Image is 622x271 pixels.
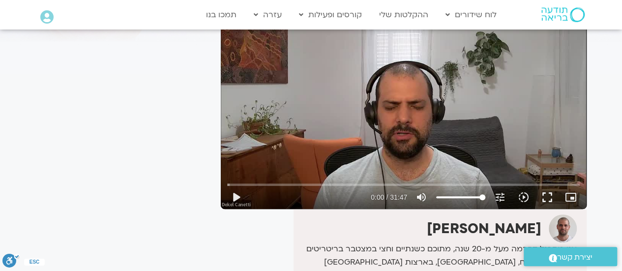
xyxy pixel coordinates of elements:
a: תמכו בנו [201,5,241,24]
a: לוח שידורים [441,5,502,24]
img: תודעה בריאה [541,7,585,22]
strong: [PERSON_NAME] [427,219,541,238]
a: ההקלטות שלי [374,5,433,24]
span: יצירת קשר [557,251,592,264]
a: יצירת קשר [524,247,617,266]
a: עזרה [249,5,287,24]
a: קורסים ופעילות [294,5,367,24]
img: דקל קנטי [549,214,577,242]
